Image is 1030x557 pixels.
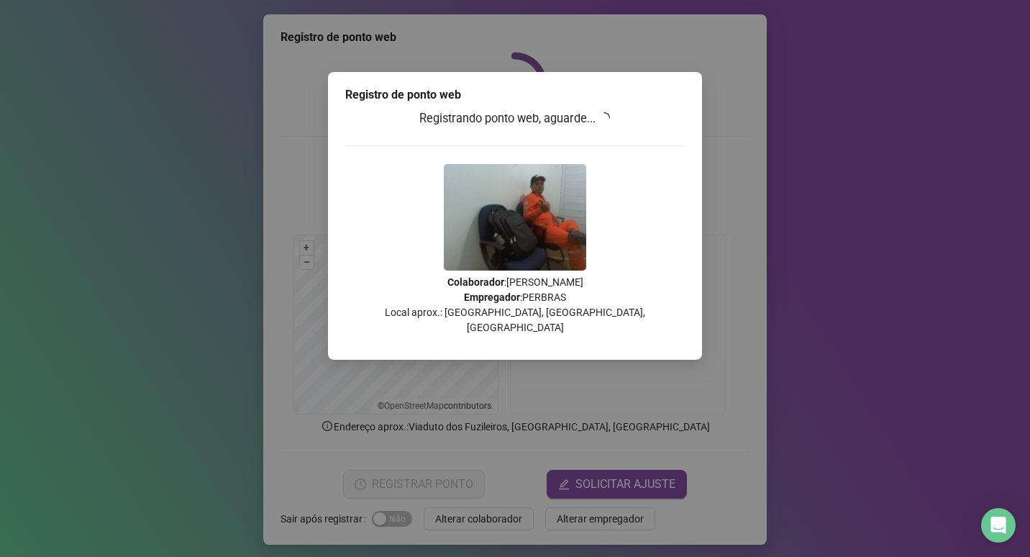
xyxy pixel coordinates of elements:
[447,276,504,288] strong: Colaborador
[345,109,685,128] h3: Registrando ponto web, aguarde...
[596,109,613,126] span: loading
[345,275,685,335] p: : [PERSON_NAME] : PERBRAS Local aprox.: [GEOGRAPHIC_DATA], [GEOGRAPHIC_DATA], [GEOGRAPHIC_DATA]
[464,291,520,303] strong: Empregador
[345,86,685,104] div: Registro de ponto web
[444,164,586,271] img: Z
[981,508,1016,543] div: Open Intercom Messenger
